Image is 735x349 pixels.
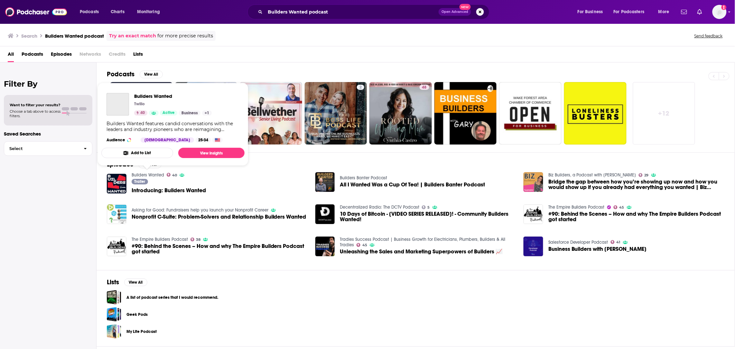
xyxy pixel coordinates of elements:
[191,238,201,241] a: 38
[132,172,164,178] a: Builders Wanted
[614,205,624,209] a: 45
[132,214,306,220] a: Nonprofit C-Suite: Problem-Solvers and Relationship Builders Wanted
[126,328,157,335] a: My Life Podcast
[340,204,419,210] a: Decentralized Radio: The DCTV Podcast
[548,246,647,252] span: Business Builders with [PERSON_NAME]
[124,278,147,286] button: View All
[340,237,505,248] a: Tradies Success Podcast | Business Growth for Electricians, Plumbers, Builders & All Tradies
[695,6,705,17] a: Show notifications dropdown
[133,49,143,62] a: Lists
[315,204,335,224] a: 10 Days of Bitcoin - [VIDEO SERIES RELEASED]! - Community Builders Wanted!
[721,5,727,10] svg: Add a profile image
[140,71,163,78] button: View All
[4,131,92,137] p: Saved Searches
[422,84,427,91] span: 48
[548,211,724,222] a: #90: Behind the Scenes – How and why The Empire Builders Podcast got started
[107,121,239,132] div: Builders Wanted features candid conversations with the leaders and industry pioneers who are reim...
[107,290,121,305] span: A list of podcast series that I would recommend.
[109,49,126,62] span: Credits
[109,32,156,40] a: Try an exact match
[5,6,67,18] a: Podchaser - Follow, Share and Rate Podcasts
[172,174,177,177] span: 40
[654,7,677,17] button: open menu
[617,241,620,244] span: 41
[442,10,468,14] span: Open Advanced
[107,307,121,322] a: Geek Pods
[22,49,43,62] a: Podcasts
[132,207,268,213] a: Asking for Good: Fundraisers help you launch your Nonprofit Career
[8,49,14,62] a: All
[178,148,245,158] a: View Insights
[578,7,603,16] span: For Business
[196,238,200,241] span: 38
[362,244,367,247] span: 45
[79,49,101,62] span: Networks
[305,82,367,145] a: 2
[639,173,649,177] a: 29
[340,211,516,222] a: 10 Days of Bitcoin - [VIDEO SERIES RELEASED]! - Community Builders Wanted!
[548,179,724,190] a: Bridge the gap between how you’re showing up now and how you would show up if you already had eve...
[420,85,429,90] a: 48
[4,146,79,151] span: Select
[359,84,362,91] span: 2
[315,237,335,256] img: Unleashing the Sales and Marketing Superpowers of Builders 📈
[107,237,126,256] img: #90: Behind the Scenes – How and why The Empire Builders Podcast got started
[107,7,128,17] a: Charts
[163,110,175,116] span: Active
[265,7,439,17] input: Search podcasts, credits, & more...
[141,137,194,143] div: [DEMOGRAPHIC_DATA]
[126,294,218,301] a: A list of podcast series that I would recommend.
[712,5,727,19] img: User Profile
[573,7,611,17] button: open menu
[254,5,496,19] div: Search podcasts, credits, & more...
[712,5,727,19] span: Logged in as LindaBurns
[107,174,126,193] img: Introducing: Builders Wanted
[10,103,60,107] span: Want to filter your results?
[107,204,126,224] img: Nonprofit C-Suite: Problem-Solvers and Relationship Builders Wanted
[524,237,543,256] img: Business Builders with Nico Pouilloux
[460,4,471,10] span: New
[107,324,121,339] a: My Life Podcast
[107,93,129,116] a: Builders Wanted
[134,110,147,116] a: 40
[315,172,335,192] img: All I Wanted Was a Cup Of Tea! | Builders Banter Podcast
[633,82,695,145] a: +12
[202,110,212,116] a: +1
[107,70,135,78] h2: Podcasts
[609,7,654,17] button: open menu
[658,7,669,16] span: More
[134,93,212,99] a: Builders Wanted
[340,175,387,181] a: Builders Banter Podcast
[132,188,206,193] a: Introducing: Builders Wanted
[619,206,624,209] span: 45
[134,180,145,184] span: Trailer
[132,243,308,254] a: #90: Behind the Scenes – How and why The Empire Builders Podcast got started
[21,33,37,39] h3: Search
[524,204,543,224] img: #90: Behind the Scenes – How and why The Empire Builders Podcast got started
[340,182,485,187] a: All I Wanted Was a Cup Of Tea! | Builders Banter Podcast
[196,137,211,143] div: 25-34
[167,173,177,177] a: 40
[645,174,649,177] span: 29
[422,205,430,209] a: 5
[45,33,104,39] h3: Builders Wanted podcast
[548,240,608,245] a: Salesforce Developer Podcast
[133,7,168,17] button: open menu
[340,249,503,254] span: Unleashing the Sales and Marketing Superpowers of Builders 📈
[4,141,92,156] button: Select
[107,278,147,286] a: ListsView All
